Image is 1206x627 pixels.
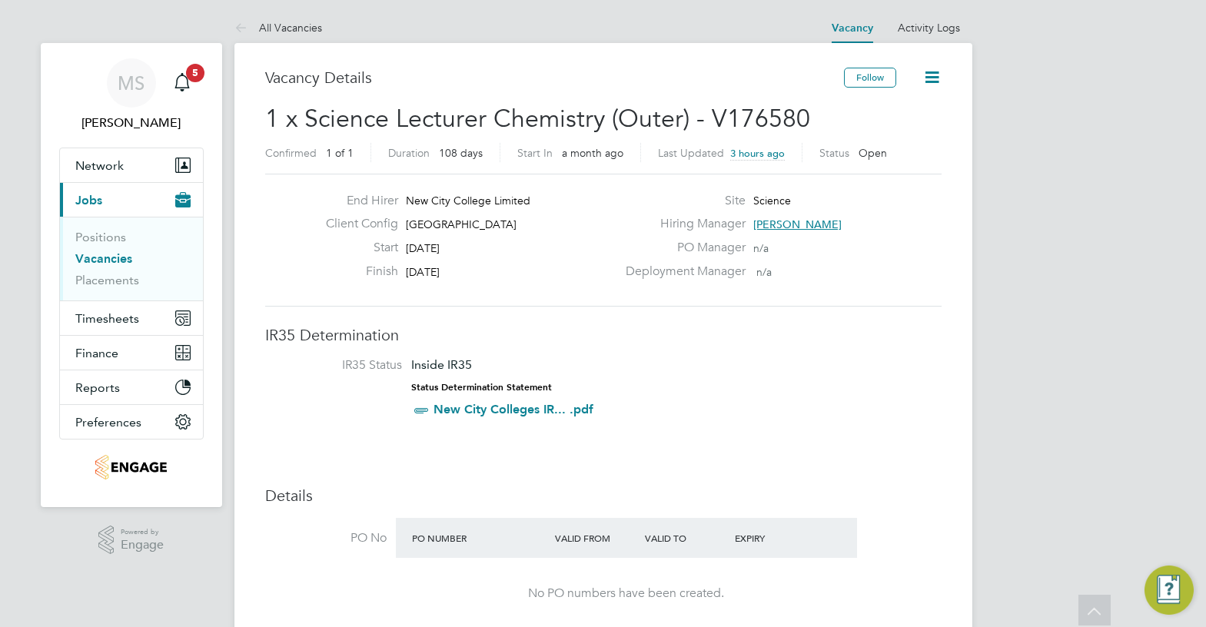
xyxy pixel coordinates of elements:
span: Reports [75,380,120,395]
label: Client Config [314,216,398,232]
div: PO Number [408,524,552,552]
button: Jobs [60,183,203,217]
a: Vacancies [75,251,132,266]
a: All Vacancies [234,21,322,35]
span: n/a [756,265,772,279]
span: 1 x Science Lecturer Chemistry (Outer) - V176580 [265,104,810,134]
button: Engage Resource Center [1145,566,1194,615]
button: Follow [844,68,896,88]
span: Science [753,194,791,207]
label: Hiring Manager [616,216,746,232]
span: n/a [753,241,769,255]
a: 5 [167,58,198,108]
span: 3 hours ago [730,147,785,160]
button: Reports [60,370,203,404]
div: Valid To [641,524,731,552]
span: Monty Symons [59,114,204,132]
span: [PERSON_NAME] [753,217,842,231]
div: Valid From [551,524,641,552]
a: Go to home page [59,455,204,479]
a: Powered byEngage [98,526,164,555]
span: New City College Limited [406,194,530,207]
h3: IR35 Determination [265,325,942,345]
span: Engage [121,539,164,552]
label: Start In [517,146,553,160]
label: Start [314,240,398,256]
button: Preferences [60,405,203,439]
label: PO Manager [616,240,746,256]
h3: Vacancy Details [265,68,844,88]
span: Powered by [121,526,164,539]
a: Activity Logs [898,21,960,35]
button: Network [60,148,203,182]
a: Placements [75,273,139,287]
strong: Status Determination Statement [411,382,552,393]
span: Inside IR35 [411,357,472,372]
span: Open [859,146,887,160]
label: PO No [265,530,387,546]
span: [DATE] [406,265,440,279]
span: MS [118,73,145,93]
label: Site [616,193,746,209]
div: Jobs [60,217,203,300]
label: Confirmed [265,146,317,160]
span: Jobs [75,193,102,207]
label: IR35 Status [281,357,402,373]
span: Network [75,158,124,173]
span: Finance [75,346,118,360]
label: Deployment Manager [616,264,746,280]
label: End Hirer [314,193,398,209]
span: [DATE] [406,241,440,255]
a: New City Colleges IR... .pdf [434,402,593,416]
nav: Main navigation [41,43,222,507]
a: Vacancy [832,22,873,35]
a: MS[PERSON_NAME] [59,58,204,132]
button: Timesheets [60,301,203,335]
span: 1 of 1 [326,146,354,160]
a: Positions [75,230,126,244]
span: Timesheets [75,311,139,326]
button: Finance [60,336,203,370]
h3: Details [265,486,942,506]
label: Finish [314,264,398,280]
img: jambo-logo-retina.png [95,455,167,479]
span: 5 [186,64,204,82]
span: [GEOGRAPHIC_DATA] [406,217,517,231]
span: a month ago [562,146,623,160]
label: Last Updated [658,146,724,160]
div: Expiry [731,524,821,552]
label: Status [819,146,849,160]
label: Duration [388,146,430,160]
span: Preferences [75,415,141,430]
div: No PO numbers have been created. [411,586,842,602]
span: 108 days [439,146,483,160]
